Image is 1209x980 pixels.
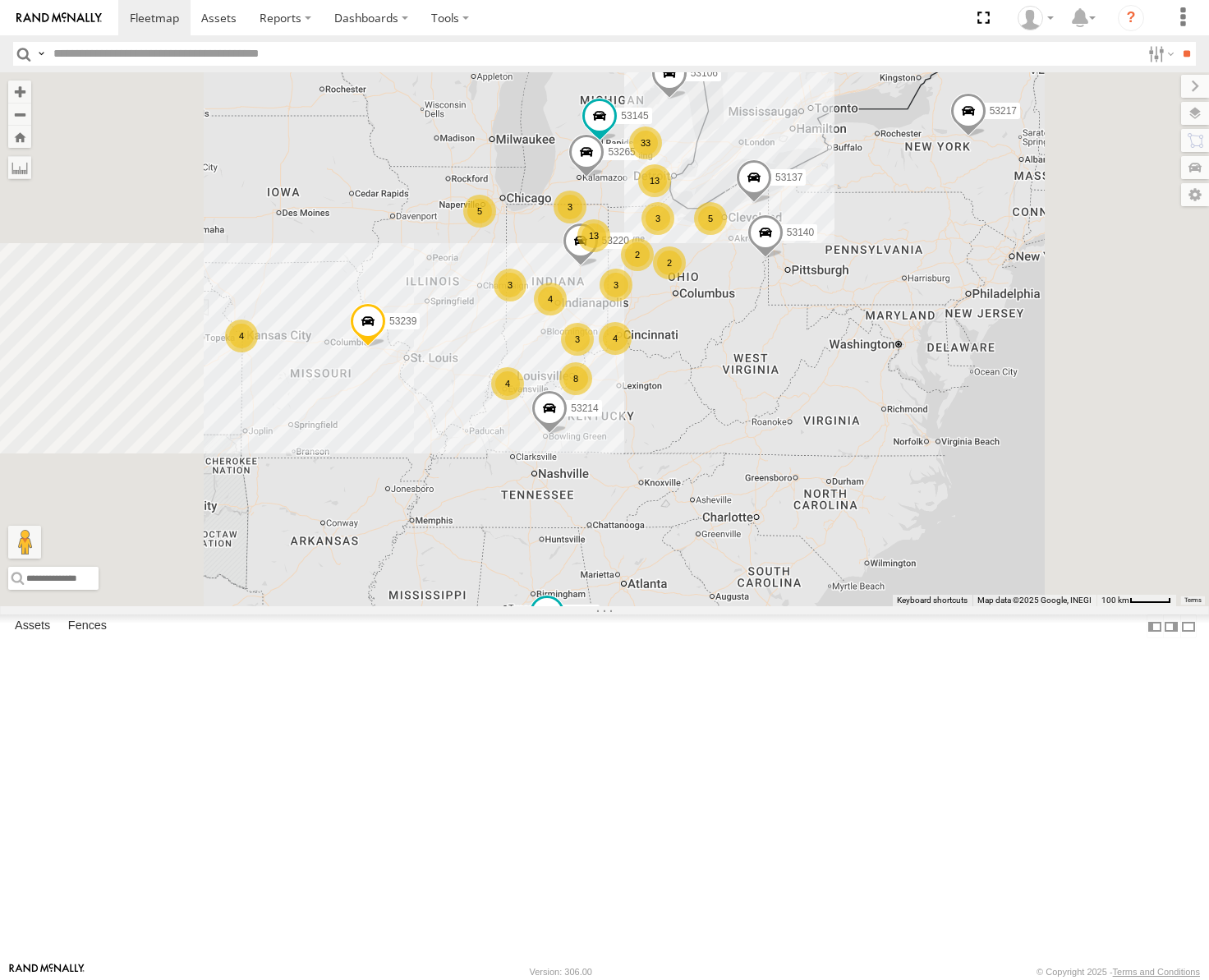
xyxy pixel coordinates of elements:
[621,110,648,122] span: 53145
[629,127,662,159] div: 33
[691,67,718,79] span: 53106
[463,195,496,228] div: 5
[1101,596,1129,605] span: 100 km
[638,164,671,197] div: 13
[9,964,85,980] a: Visit our Website
[7,615,58,638] label: Assets
[60,615,115,638] label: Fences
[8,81,31,103] button: Zoom in
[534,283,567,315] div: 4
[787,227,814,238] span: 53140
[561,323,594,356] div: 3
[977,596,1092,605] span: Map data ©2025 Google, INEGI
[653,246,686,279] div: 2
[1180,614,1197,638] label: Hide Summary Table
[1118,5,1144,31] i: ?
[1142,42,1177,66] label: Search Filter Options
[34,42,48,66] label: Search Query
[8,103,31,126] button: Zoom out
[8,156,31,179] label: Measure
[494,269,526,301] div: 3
[530,967,592,977] div: Version: 306.00
[1037,967,1200,977] div: © Copyright 2025 -
[600,269,632,301] div: 3
[491,367,524,400] div: 4
[8,526,41,559] button: Drag Pegman onto the map to open Street View
[577,219,610,252] div: 13
[897,595,968,606] button: Keyboard shortcuts
[8,126,31,148] button: Zoom Home
[694,202,727,235] div: 5
[559,362,592,395] div: 8
[1163,614,1179,638] label: Dock Summary Table to the Right
[16,12,102,24] img: rand-logo.svg
[1113,967,1200,977] a: Terms and Conditions
[571,403,598,414] span: 53214
[775,172,802,183] span: 53137
[990,105,1017,117] span: 53217
[599,322,632,355] div: 4
[225,320,258,352] div: 4
[1012,6,1060,30] div: Miky Transport
[608,146,635,158] span: 53265
[1096,595,1176,606] button: Map Scale: 100 km per 47 pixels
[621,238,654,271] div: 2
[1181,183,1209,206] label: Map Settings
[641,202,674,235] div: 3
[1147,614,1163,638] label: Dock Summary Table to the Left
[554,191,586,223] div: 3
[1184,596,1202,603] a: Terms (opens in new tab)
[389,315,416,327] span: 53239
[602,235,629,246] span: 53220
